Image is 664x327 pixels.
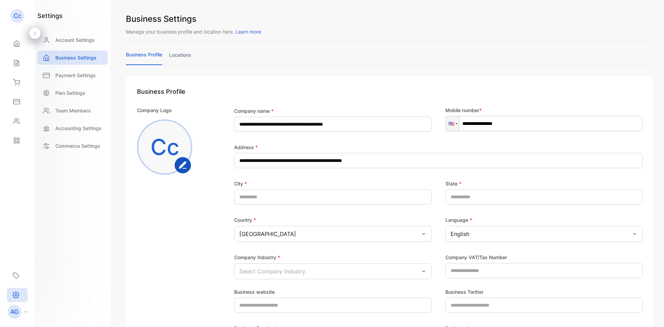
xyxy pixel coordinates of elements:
[234,217,256,223] label: Country
[236,29,261,35] span: Learn more
[126,28,654,35] p: Manage your business profile and location here.
[37,33,108,47] a: Account Settings
[37,103,108,118] a: Team Members
[137,107,172,114] p: Company Logo
[55,142,100,149] p: Commerce Settings
[234,288,275,296] label: Business website
[445,217,472,223] label: Language
[137,87,643,96] h1: Business Profile
[239,267,305,275] p: Select Company Industry
[126,51,162,65] a: business profile
[446,116,459,131] div: United States: + 1
[234,144,258,151] label: Address
[445,107,643,114] p: Mobile number
[169,51,191,65] a: locations
[234,107,274,115] label: Company name
[55,89,85,97] p: Plan Settings
[239,230,296,238] p: [GEOGRAPHIC_DATA]
[37,68,108,82] a: Payment Settings
[234,180,247,187] label: City
[37,11,63,20] h1: settings
[126,13,654,25] h1: Business Settings
[37,51,108,65] a: Business Settings
[55,125,102,132] p: Accounting Settings
[55,72,96,79] p: Payment Settings
[37,121,108,135] a: Accounting Settings
[13,11,21,20] p: Cc
[150,130,179,164] p: Cc
[55,36,95,44] p: Account Settings
[451,230,469,238] p: English
[234,254,280,260] label: Company Industry
[55,107,91,114] p: Team Members
[37,139,108,153] a: Commerce Settings
[445,288,483,296] label: Business Twitter
[445,180,461,187] label: State
[10,307,19,316] p: AG
[55,54,96,61] p: Business Settings
[445,254,507,261] label: Company VAT/Tax Number
[37,86,108,100] a: Plan Settings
